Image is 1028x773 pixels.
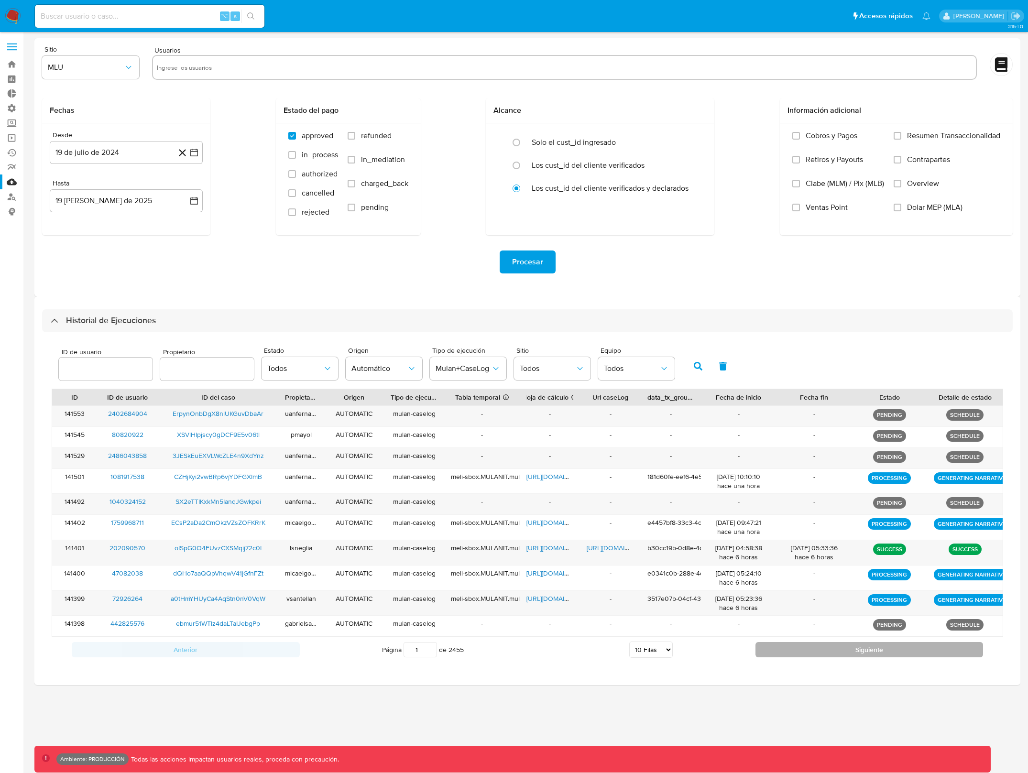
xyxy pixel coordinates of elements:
[1011,11,1021,21] a: Salir
[953,11,1007,21] p: gaspar.zanini@mercadolibre.com
[859,11,913,21] span: Accesos rápidos
[922,12,930,20] a: Notificaciones
[35,10,264,22] input: Buscar usuario o caso...
[221,11,228,21] span: ⌥
[241,10,261,23] button: search-icon
[234,11,237,21] span: s
[60,757,125,761] p: Ambiente: PRODUCCIÓN
[129,755,339,764] p: Todas las acciones impactan usuarios reales, proceda con precaución.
